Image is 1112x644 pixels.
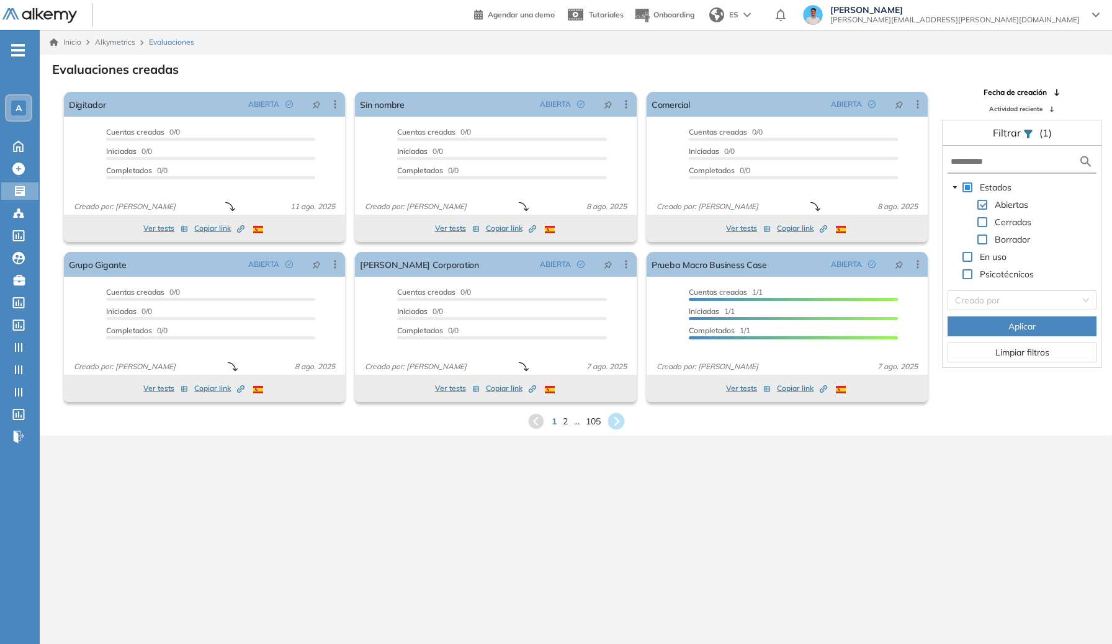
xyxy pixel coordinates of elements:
span: Creado por: [PERSON_NAME] [360,201,472,212]
a: Inicio [50,37,81,48]
span: 0/0 [106,326,168,335]
button: Copiar link [777,381,827,396]
button: Copiar link [486,381,536,396]
span: Iniciadas [397,306,428,316]
span: Copiar link [777,383,827,394]
span: Copiar link [486,383,536,394]
span: Iniciadas [397,146,428,156]
span: ABIERTA [831,259,862,270]
button: Copiar link [194,221,244,236]
span: pushpin [312,99,321,109]
span: Copiar link [777,223,827,234]
span: Psicotécnicos [977,267,1036,282]
span: pushpin [895,99,903,109]
button: Onboarding [634,2,694,29]
span: Cuentas creadas [397,287,455,297]
span: Creado por: [PERSON_NAME] [652,361,763,372]
span: Iniciadas [106,146,137,156]
span: 0/0 [689,146,735,156]
a: Grupo Gigante [69,252,127,277]
button: Ver tests [435,381,480,396]
span: pushpin [312,259,321,269]
span: Creado por: [PERSON_NAME] [652,201,763,212]
span: Fecha de creación [984,87,1047,98]
span: Iniciadas [106,306,137,316]
span: caret-down [952,184,958,190]
iframe: Chat Widget [889,500,1112,644]
span: check-circle [285,261,293,268]
span: Iniciadas [689,146,719,156]
span: 2 [563,415,568,428]
span: 0/0 [397,127,471,136]
span: 8 ago. 2025 [872,201,923,212]
button: Copiar link [777,221,827,236]
a: Digitador [69,92,106,117]
span: Tutoriales [589,10,624,19]
span: Estados [980,182,1011,193]
span: Psicotécnicos [980,269,1034,280]
span: Cuentas creadas [689,127,747,136]
span: 1/1 [689,287,763,297]
span: Completados [397,166,443,175]
button: pushpin [886,254,913,274]
span: Copiar link [194,383,244,394]
span: check-circle [285,101,293,108]
a: Prueba Macro Business Case [652,252,767,277]
span: ABIERTA [540,259,571,270]
span: 8 ago. 2025 [581,201,632,212]
span: Cuentas creadas [106,287,164,297]
button: Aplicar [948,316,1096,336]
span: pushpin [895,259,903,269]
button: pushpin [594,254,622,274]
img: world [709,7,724,22]
button: Copiar link [194,381,244,396]
span: Cuentas creadas [689,287,747,297]
span: Onboarding [653,10,694,19]
span: 0/0 [689,127,763,136]
img: arrow [743,12,751,17]
span: 0/0 [397,287,471,297]
span: 7 ago. 2025 [872,361,923,372]
span: Filtrar [993,127,1023,139]
span: 0/0 [106,306,152,316]
button: Copiar link [486,221,536,236]
span: 0/0 [106,287,180,297]
span: Creado por: [PERSON_NAME] [360,361,472,372]
span: Completados [689,326,735,335]
span: ABIERTA [248,99,279,110]
span: 0/0 [397,146,443,156]
span: 1/1 [689,306,735,316]
span: check-circle [577,101,585,108]
span: Aplicar [1008,320,1036,333]
span: [PERSON_NAME][EMAIL_ADDRESS][PERSON_NAME][DOMAIN_NAME] [830,15,1080,25]
span: Abiertas [995,199,1028,210]
span: Cuentas creadas [106,127,164,136]
span: Cerradas [995,217,1031,228]
span: Copiar link [194,223,244,234]
img: ESP [836,226,846,233]
span: ... [574,415,580,428]
span: Cerradas [992,215,1034,230]
span: check-circle [868,261,876,268]
span: Completados [106,166,152,175]
img: ESP [836,386,846,393]
span: 11 ago. 2025 [285,201,340,212]
span: Estados [977,180,1014,195]
a: Sin nombre [360,92,404,117]
span: Completados [397,326,443,335]
span: Agendar una demo [488,10,555,19]
span: En uso [980,251,1007,262]
img: ESP [545,226,555,233]
button: Ver tests [435,221,480,236]
img: ESP [253,226,263,233]
span: A [16,103,22,113]
span: Completados [106,326,152,335]
a: [PERSON_NAME] Corporation [360,252,478,277]
span: 0/0 [397,326,459,335]
span: pushpin [604,259,612,269]
button: Ver tests [726,221,771,236]
span: ABIERTA [248,259,279,270]
span: 0/0 [106,166,168,175]
span: (1) [1039,125,1052,140]
span: Iniciadas [689,306,719,316]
